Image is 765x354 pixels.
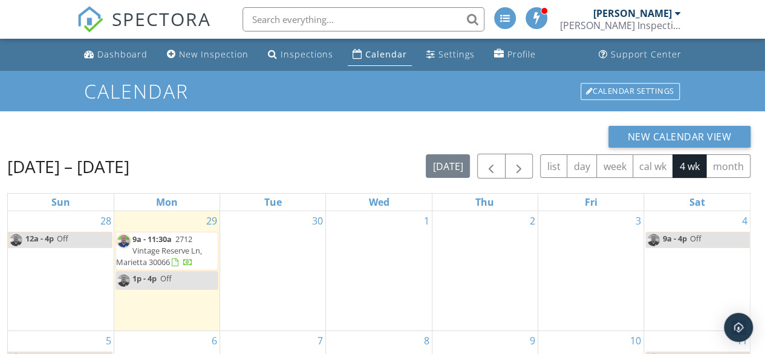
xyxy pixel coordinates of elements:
button: New Calendar View [608,126,751,148]
td: Go to October 2, 2025 [432,211,538,331]
td: Go to September 29, 2025 [114,211,220,331]
div: Profile [507,48,536,60]
a: Tuesday [262,194,284,211]
a: Go to October 6, 2025 [209,331,220,350]
div: Calendar [365,48,407,60]
a: Go to October 2, 2025 [527,211,538,231]
span: 9a - 4p [662,232,688,247]
td: Go to October 4, 2025 [644,211,750,331]
a: Inspections [263,44,338,66]
img: portrait1.png [116,234,131,249]
a: Calendar Settings [579,82,681,101]
a: Go to October 8, 2025 [422,331,432,350]
img: The Best Home Inspection Software - Spectora [77,6,103,33]
span: 1p - 4p [132,273,157,284]
a: Go to September 28, 2025 [98,211,114,231]
span: 2712 Vintage Reserve Ln, Marietta 30066 [116,234,202,267]
a: Support Center [594,44,686,66]
a: Dashboard [79,44,152,66]
a: SPECTORA [77,16,211,42]
img: portrait1.png [8,232,24,247]
img: portrait1.png [116,273,131,288]
button: week [596,154,633,178]
a: Go to October 7, 2025 [315,331,325,350]
div: Open Intercom Messenger [724,313,753,342]
div: Support Center [611,48,682,60]
a: Go to September 30, 2025 [310,211,325,231]
button: month [706,154,750,178]
a: 9a - 11:30a 2712 Vintage Reserve Ln, Marietta 30066 [116,234,202,267]
div: New Inspection [179,48,249,60]
a: Go to October 3, 2025 [633,211,643,231]
h2: [DATE] – [DATE] [7,154,129,179]
div: Inspections [281,48,333,60]
a: Saturday [687,194,708,211]
a: Monday [154,194,180,211]
a: Wednesday [366,194,391,211]
button: cal wk [633,154,674,178]
a: Thursday [473,194,496,211]
div: Dana Inspection Services, Inc. [560,19,681,31]
td: Go to September 30, 2025 [220,211,326,331]
span: 9a - 11:30a [132,234,172,244]
div: Settings [438,48,475,60]
a: Go to October 10, 2025 [628,331,643,350]
span: 12a - 4p [25,232,54,247]
a: Calendar [348,44,412,66]
td: Go to September 28, 2025 [8,211,114,331]
button: [DATE] [426,154,470,178]
span: Off [160,273,172,284]
img: portrait1.png [646,232,661,247]
a: Go to October 1, 2025 [422,211,432,231]
div: Calendar Settings [581,83,680,100]
h1: Calendar [84,80,680,102]
span: SPECTORA [112,6,211,31]
a: Sunday [49,194,73,211]
input: Search everything... [243,7,484,31]
a: Go to October 4, 2025 [740,211,750,231]
a: Go to September 29, 2025 [204,211,220,231]
button: Next [505,154,533,179]
a: Go to October 9, 2025 [527,331,538,350]
button: day [567,154,597,178]
div: [PERSON_NAME] [593,7,672,19]
td: Go to October 3, 2025 [538,211,643,331]
a: Profile [489,44,541,66]
a: New Inspection [162,44,253,66]
span: Off [690,233,702,244]
a: 9a - 11:30a 2712 Vintage Reserve Ln, Marietta 30066 [116,232,218,271]
button: Previous [477,154,506,179]
a: Friday [582,194,600,211]
button: list [540,154,567,178]
span: Off [57,233,68,244]
a: Go to October 5, 2025 [103,331,114,350]
button: 4 wk [672,154,706,178]
div: Dashboard [97,48,148,60]
a: Settings [422,44,480,66]
td: Go to October 1, 2025 [326,211,432,331]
